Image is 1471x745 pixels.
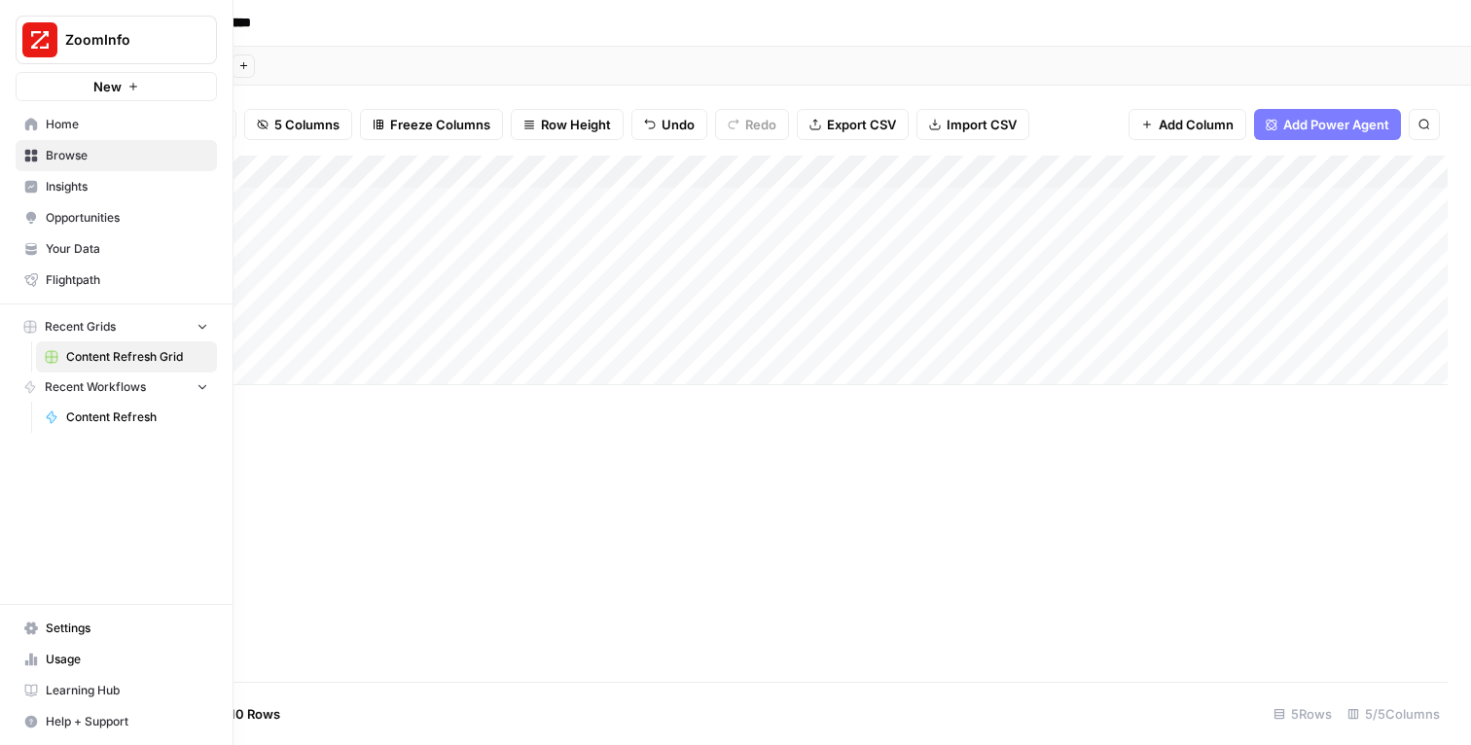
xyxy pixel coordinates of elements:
span: Add 10 Rows [202,704,280,724]
span: 5 Columns [274,115,340,134]
button: Recent Workflows [16,372,217,402]
span: Help + Support [46,713,208,730]
span: Row Height [541,115,611,134]
a: Opportunities [16,202,217,233]
span: Insights [46,178,208,195]
img: ZoomInfo Logo [22,22,57,57]
a: Content Refresh [36,402,217,433]
div: 5/5 Columns [1340,698,1448,729]
a: Flightpath [16,265,217,296]
span: Export CSV [827,115,896,134]
span: ZoomInfo [65,30,183,50]
span: Freeze Columns [390,115,490,134]
button: 5 Columns [244,109,352,140]
a: Content Refresh Grid [36,341,217,372]
button: Redo [715,109,789,140]
span: Recent Workflows [45,378,146,396]
span: Redo [745,115,776,134]
span: Your Data [46,240,208,258]
span: Usage [46,651,208,668]
button: Row Height [511,109,624,140]
button: Import CSV [916,109,1029,140]
span: Settings [46,620,208,637]
div: 5 Rows [1266,698,1340,729]
span: Browse [46,147,208,164]
span: Content Refresh [66,408,208,426]
a: Learning Hub [16,675,217,706]
span: Add Power Agent [1283,115,1389,134]
button: New [16,72,217,101]
a: Home [16,109,217,140]
span: Learning Hub [46,682,208,699]
button: Export CSV [797,109,909,140]
span: Recent Grids [45,318,116,336]
button: Add Power Agent [1254,109,1401,140]
span: Content Refresh Grid [66,348,208,366]
span: Home [46,116,208,133]
a: Insights [16,171,217,202]
span: Opportunities [46,209,208,227]
button: Help + Support [16,706,217,737]
a: Your Data [16,233,217,265]
a: Settings [16,613,217,644]
span: Undo [662,115,695,134]
a: Browse [16,140,217,171]
span: Import CSV [947,115,1017,134]
a: Usage [16,644,217,675]
button: Add Column [1129,109,1246,140]
button: Recent Grids [16,312,217,341]
span: New [93,77,122,96]
button: Undo [631,109,707,140]
span: Flightpath [46,271,208,289]
span: Add Column [1159,115,1234,134]
button: Freeze Columns [360,109,503,140]
button: Workspace: ZoomInfo [16,16,217,64]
